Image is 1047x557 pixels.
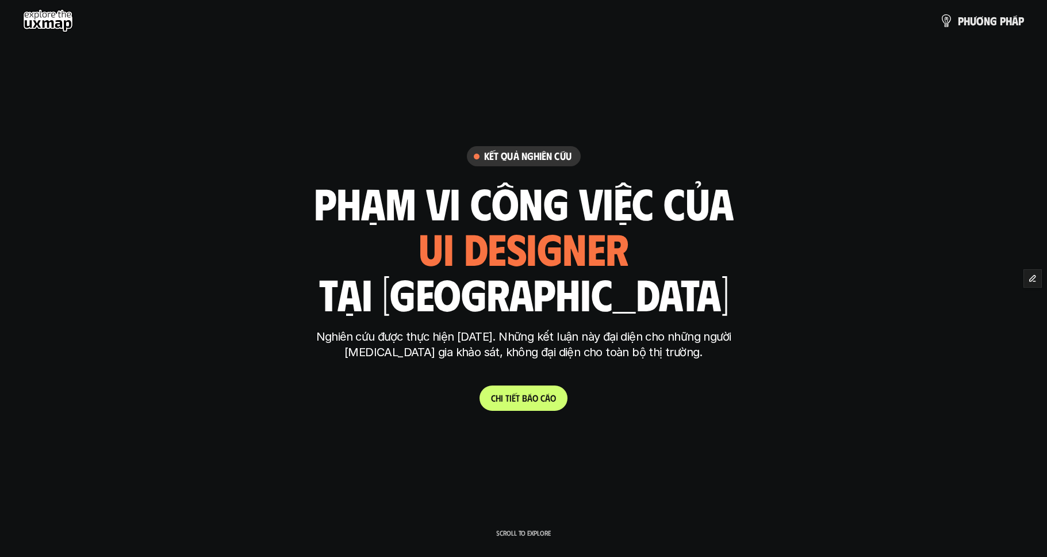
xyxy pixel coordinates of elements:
[491,392,496,403] span: C
[505,392,509,403] span: t
[990,14,997,27] span: g
[516,392,520,403] span: t
[501,392,503,403] span: i
[522,392,527,403] span: b
[939,9,1024,32] a: phươngpháp
[976,14,984,27] span: ơ
[1018,14,1024,27] span: p
[1024,270,1041,287] button: Edit Framer Content
[509,392,512,403] span: i
[550,392,556,403] span: o
[1006,14,1012,27] span: h
[512,392,516,403] span: ế
[984,14,990,27] span: n
[540,392,545,403] span: c
[545,392,550,403] span: á
[484,150,572,163] h6: Kết quả nghiên cứu
[527,392,532,403] span: á
[958,14,964,27] span: p
[319,269,728,318] h1: tại [GEOGRAPHIC_DATA]
[314,178,734,227] h1: phạm vi công việc của
[964,14,970,27] span: h
[480,386,567,411] a: Chitiếtbáocáo
[1012,14,1018,27] span: á
[496,529,551,537] p: Scroll to explore
[308,329,739,360] p: Nghiên cứu được thực hiện [DATE]. Những kết luận này đại diện cho những người [MEDICAL_DATA] gia ...
[970,14,976,27] span: ư
[1000,14,1006,27] span: p
[532,392,538,403] span: o
[496,392,501,403] span: h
